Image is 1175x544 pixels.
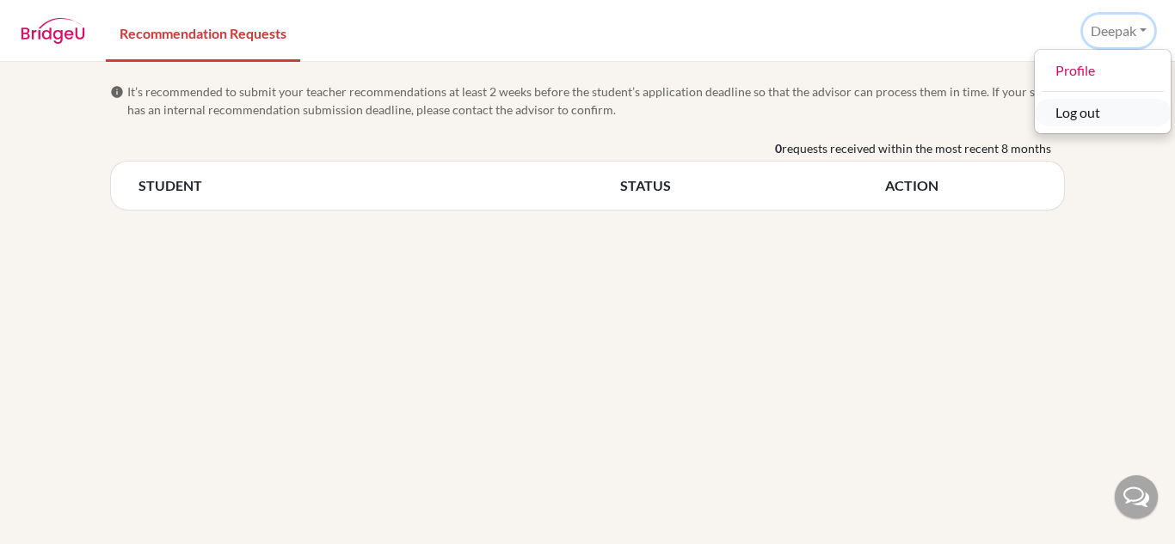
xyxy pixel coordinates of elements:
span: requests received within the most recent 8 months [782,139,1051,157]
span: Help [39,12,74,28]
button: Log out [1035,99,1171,126]
span: It’s recommended to submit your teacher recommendations at least 2 weeks before the student’s app... [127,83,1065,119]
div: Deepak [1034,49,1172,134]
span: info [110,85,124,99]
b: 0 [775,139,782,157]
button: Deepak [1083,15,1154,47]
th: STATUS [620,175,885,196]
img: BridgeU logo [21,18,85,44]
th: STUDENT [138,175,620,196]
th: ACTION [885,175,1037,196]
a: Profile [1035,57,1171,84]
a: Recommendation Requests [106,3,300,62]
